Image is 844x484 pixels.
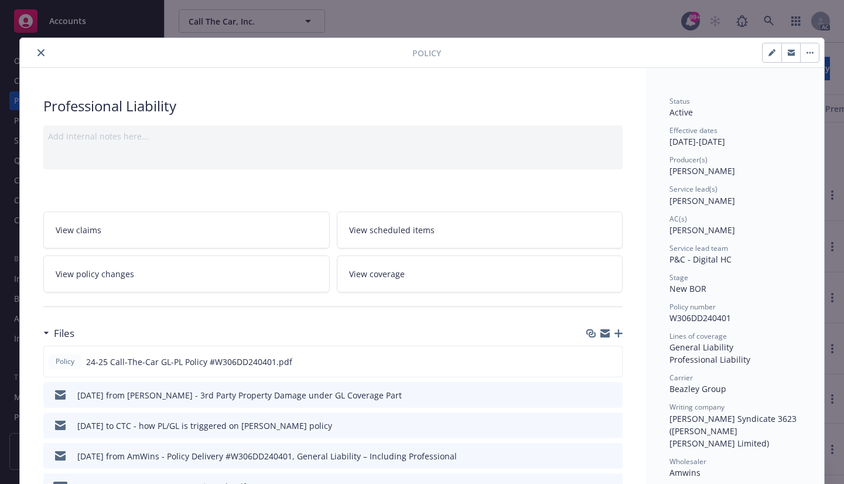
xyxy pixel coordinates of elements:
span: Carrier [669,373,693,383]
span: Policy number [669,302,716,312]
span: View claims [56,224,101,236]
span: [PERSON_NAME] Syndicate 3623 ([PERSON_NAME] [PERSON_NAME] Limited) [669,413,799,449]
h3: Files [54,326,74,341]
span: View policy changes [56,268,134,280]
span: P&C - Digital HC [669,254,732,265]
span: AC(s) [669,214,687,224]
div: Professional Liability [669,353,801,366]
a: View policy changes [43,255,330,292]
span: Wholesaler [669,456,706,466]
span: [PERSON_NAME] [669,224,735,236]
span: Stage [669,272,688,282]
button: preview file [607,450,618,462]
a: View scheduled items [337,212,623,248]
span: Service lead team [669,243,728,253]
span: Producer(s) [669,155,708,165]
button: preview file [607,389,618,401]
button: download file [589,450,598,462]
div: Professional Liability [43,96,623,116]
div: [DATE] from AmWins - Policy Delivery #W306DD240401, General Liability – Including Professional [77,450,457,462]
span: New BOR [669,283,706,294]
span: [PERSON_NAME] [669,165,735,176]
button: preview file [607,356,617,368]
span: Beazley Group [669,383,726,394]
span: Service lead(s) [669,184,717,194]
button: preview file [607,420,618,432]
button: download file [589,420,598,432]
span: View scheduled items [349,224,435,236]
span: 24-25 Call-The-Car GL-PL Policy #W306DD240401.pdf [86,356,292,368]
span: View coverage [349,268,405,280]
span: Status [669,96,690,106]
span: W306DD240401 [669,312,731,323]
a: View coverage [337,255,623,292]
button: download file [588,356,597,368]
button: close [34,46,48,60]
span: Amwins [669,467,701,478]
div: [DATE] to CTC - how PL/GL is triggered on [PERSON_NAME] policy [77,420,332,432]
span: Effective dates [669,125,717,135]
span: Writing company [669,402,725,412]
span: Policy [53,356,77,367]
span: [PERSON_NAME] [669,195,735,206]
div: Add internal notes here... [48,130,618,142]
span: Lines of coverage [669,331,727,341]
div: General Liability [669,341,801,353]
button: download file [589,389,598,401]
span: Active [669,107,693,118]
span: Policy [412,47,441,59]
div: [DATE] - [DATE] [669,125,801,148]
div: [DATE] from [PERSON_NAME] - 3rd Party Property Damage under GL Coverage Part [77,389,402,401]
a: View claims [43,212,330,248]
div: Files [43,326,74,341]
